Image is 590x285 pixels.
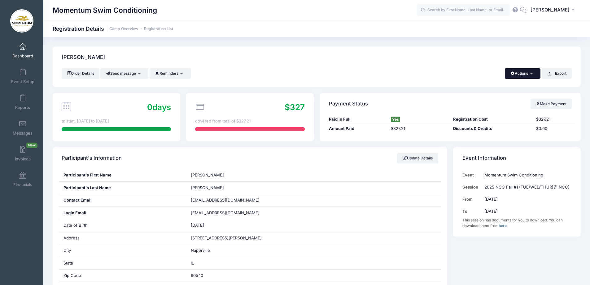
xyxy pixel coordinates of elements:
div: to start. [DATE] to [DATE] [62,118,171,124]
h4: Payment Status [329,95,368,113]
td: Event [462,169,482,181]
a: here [499,223,507,228]
a: InvoicesNew [8,143,37,164]
div: Paid in Full [326,116,388,122]
h4: [PERSON_NAME] [62,49,105,66]
span: New [26,143,37,148]
button: Actions [505,68,540,79]
div: covered from total of $327.21 [195,118,304,124]
span: 60540 [191,273,203,278]
a: Registration List [144,27,173,31]
div: Address [59,232,186,244]
div: Login Email [59,207,186,219]
div: Date of Birth [59,219,186,232]
h4: Participant's Information [62,149,122,167]
td: Session [462,181,482,193]
td: From [462,193,482,205]
button: Export [542,68,572,79]
a: Reports [8,91,37,113]
td: To [462,205,482,217]
img: Momentum Swim Conditioning [10,9,33,33]
td: [DATE] [482,205,572,217]
div: City [59,244,186,257]
a: Financials [8,168,37,190]
a: Camp Overview [109,27,138,31]
span: $327 [285,102,305,112]
span: [PERSON_NAME] [191,172,224,177]
h1: Momentum Swim Conditioning [53,3,157,17]
span: Messages [13,131,33,136]
div: Amount Paid [326,126,388,132]
div: This session has documents for you to download. You can download them from [462,217,572,229]
a: Make Payment [531,99,572,109]
td: [DATE] [482,193,572,205]
h1: Registration Details [53,25,173,32]
span: Dashboard [12,53,33,59]
span: [EMAIL_ADDRESS][DOMAIN_NAME] [191,198,260,203]
span: [EMAIL_ADDRESS][DOMAIN_NAME] [191,210,268,216]
span: IL [191,261,194,265]
span: Reports [15,105,30,110]
td: 2025 NCC Fall #1 (TUE/WED/THUR)@ NCC) [482,181,572,193]
a: Update Details [397,153,438,163]
a: Dashboard [8,40,37,61]
div: Registration Cost [450,116,533,122]
h4: Event Information [462,149,506,167]
div: $0.00 [533,126,575,132]
div: $327.21 [533,116,575,122]
input: Search by First Name, Last Name, or Email... [417,4,510,16]
a: Messages [8,117,37,139]
td: Momentum Swim Conditioning [482,169,572,181]
button: [PERSON_NAME] [527,3,581,17]
span: Financials [13,182,32,187]
span: 0 [147,102,152,112]
span: [STREET_ADDRESS][PERSON_NAME] [191,235,262,240]
span: Naperville [191,248,210,253]
div: Contact Email [59,194,186,207]
span: Yes [391,117,400,122]
span: Invoices [15,156,31,162]
span: [PERSON_NAME] [531,7,570,13]
span: Event Setup [11,79,34,84]
span: [PERSON_NAME] [191,185,224,190]
button: Reminders [150,68,191,79]
div: days [147,101,171,113]
div: $327.21 [388,126,450,132]
div: Zip Code [59,269,186,282]
div: Participant's Last Name [59,182,186,194]
div: Discounts & Credits [450,126,533,132]
a: Event Setup [8,65,37,87]
span: [DATE] [191,223,204,228]
button: Send message [100,68,148,79]
div: Participant's First Name [59,169,186,181]
div: State [59,257,186,269]
a: Order Details [62,68,99,79]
